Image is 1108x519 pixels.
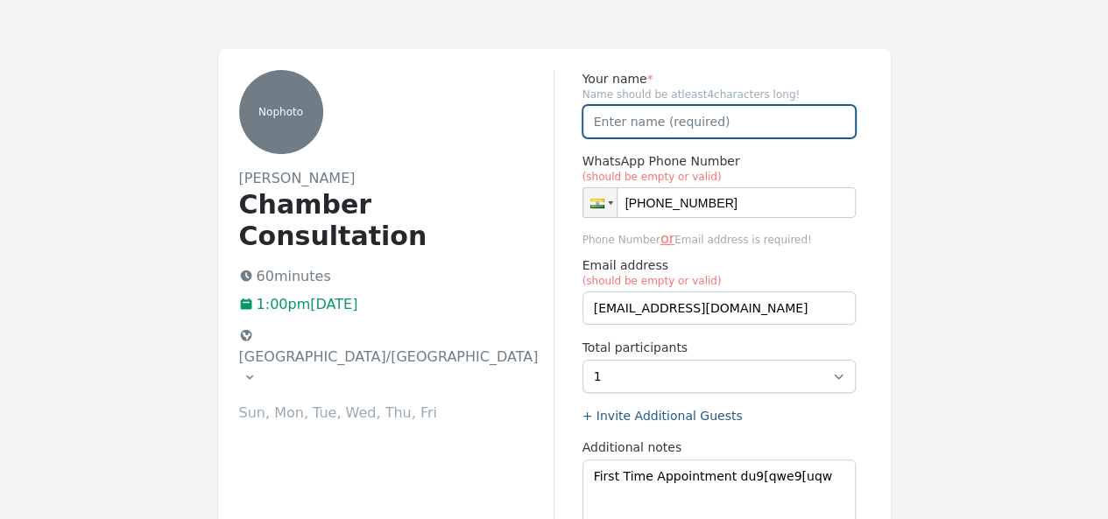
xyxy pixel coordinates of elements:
[582,105,856,138] input: Enter name (required)
[239,189,554,252] h1: Chamber Consultation
[582,291,856,325] input: you@example.com
[583,188,617,217] div: India: + 91
[582,256,856,288] label: Email address
[582,407,856,424] label: + Invite Additional Guests
[582,70,856,88] label: Your name
[582,228,856,249] span: Phone Number Email address is required!
[232,322,547,392] button: [GEOGRAPHIC_DATA]/[GEOGRAPHIC_DATA]
[582,339,856,356] label: Total participants
[239,294,554,315] p: 1:00pm[DATE]
[582,187,856,218] input: 1 (702) 123-4567
[239,105,323,119] p: No photo
[582,88,856,102] span: Name should be atleast 4 characters long!
[660,230,674,247] span: or
[239,168,554,189] h2: [PERSON_NAME]
[582,274,856,288] p: (should be empty or valid)
[239,403,554,424] p: Sun, Mon, Tue, Wed, Thu, Fri
[582,152,856,184] label: WhatsApp Phone Number
[239,266,554,287] p: 60 minutes
[582,438,856,456] label: Additional notes
[582,170,856,184] p: (should be empty or valid)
